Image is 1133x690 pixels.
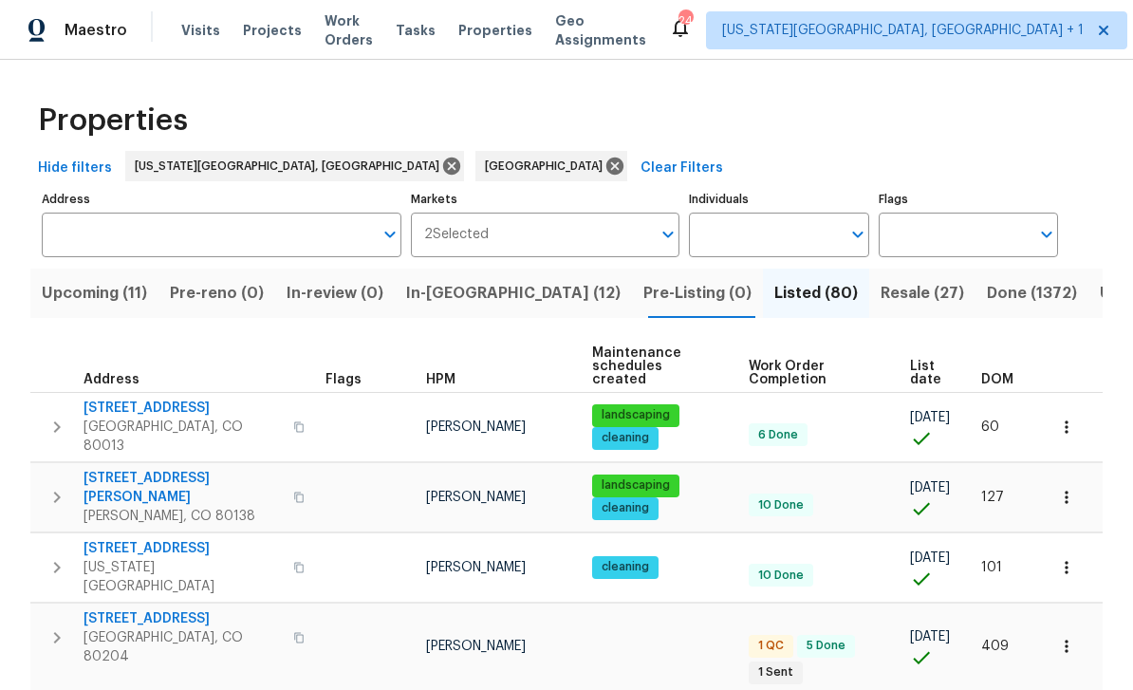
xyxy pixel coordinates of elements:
span: Done (1372) [987,280,1077,307]
span: [DATE] [910,551,950,565]
span: Maestro [65,21,127,40]
span: HPM [426,373,455,386]
button: Open [655,221,681,248]
div: 24 [678,11,692,30]
span: [STREET_ADDRESS] [84,539,282,558]
span: 1 QC [751,638,791,654]
button: Clear Filters [633,151,731,186]
button: Open [1033,221,1060,248]
span: Properties [458,21,532,40]
span: [DATE] [910,411,950,424]
span: [PERSON_NAME] [426,561,526,574]
span: landscaping [594,407,678,423]
span: Upcoming (11) [42,280,147,307]
span: cleaning [594,430,657,446]
span: In-review (0) [287,280,383,307]
button: Open [377,221,403,248]
span: 60 [981,420,999,434]
span: 1 Sent [751,664,801,681]
span: Visits [181,21,220,40]
label: Individuals [689,194,868,205]
span: [STREET_ADDRESS] [84,399,282,418]
div: [US_STATE][GEOGRAPHIC_DATA], [GEOGRAPHIC_DATA] [125,151,464,181]
span: 10 Done [751,568,811,584]
span: [US_STATE][GEOGRAPHIC_DATA] [84,558,282,596]
span: 2 Selected [424,227,489,243]
span: Pre-reno (0) [170,280,264,307]
span: DOM [981,373,1013,386]
span: Tasks [396,24,436,37]
span: Listed (80) [774,280,858,307]
div: [GEOGRAPHIC_DATA] [475,151,627,181]
span: cleaning [594,559,657,575]
span: Hide filters [38,157,112,180]
span: 5 Done [799,638,853,654]
span: [STREET_ADDRESS] [84,609,282,628]
span: List date [910,360,949,386]
span: Work Order Completion [749,360,879,386]
span: [PERSON_NAME] [426,420,526,434]
span: In-[GEOGRAPHIC_DATA] (12) [406,280,621,307]
span: Pre-Listing (0) [643,280,752,307]
span: Maintenance schedules created [592,346,716,386]
span: Address [84,373,139,386]
span: [DATE] [910,630,950,643]
span: Projects [243,21,302,40]
span: cleaning [594,500,657,516]
label: Markets [411,194,680,205]
span: 6 Done [751,427,806,443]
span: [DATE] [910,481,950,494]
span: 10 Done [751,497,811,513]
span: Geo Assignments [555,11,646,49]
span: [PERSON_NAME], CO 80138 [84,507,282,526]
span: [US_STATE][GEOGRAPHIC_DATA], [GEOGRAPHIC_DATA] + 1 [722,21,1084,40]
span: [PERSON_NAME] [426,491,526,504]
span: [PERSON_NAME] [426,640,526,653]
span: Properties [38,111,188,130]
span: [STREET_ADDRESS][PERSON_NAME] [84,469,282,507]
label: Address [42,194,401,205]
button: Open [845,221,871,248]
span: Flags [325,373,362,386]
label: Flags [879,194,1058,205]
span: [GEOGRAPHIC_DATA], CO 80013 [84,418,282,456]
button: Hide filters [30,151,120,186]
span: [US_STATE][GEOGRAPHIC_DATA], [GEOGRAPHIC_DATA] [135,157,447,176]
span: landscaping [594,477,678,494]
span: 101 [981,561,1002,574]
span: 409 [981,640,1009,653]
span: [GEOGRAPHIC_DATA], CO 80204 [84,628,282,666]
span: Clear Filters [641,157,723,180]
span: [GEOGRAPHIC_DATA] [485,157,610,176]
span: Work Orders [325,11,373,49]
span: 127 [981,491,1004,504]
span: Resale (27) [881,280,964,307]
